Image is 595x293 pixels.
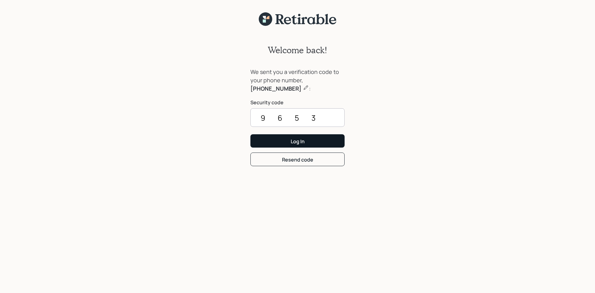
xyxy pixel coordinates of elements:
div: Log In [291,138,305,145]
label: Security code [250,99,345,106]
input: •••• [250,108,345,127]
h2: Welcome back! [268,45,327,55]
button: Log In [250,134,345,148]
div: Resend code [282,156,313,163]
b: [PHONE_NUMBER] [250,85,302,92]
div: We sent you a verification code to your phone number, : [250,68,345,93]
button: Resend code [250,153,345,166]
